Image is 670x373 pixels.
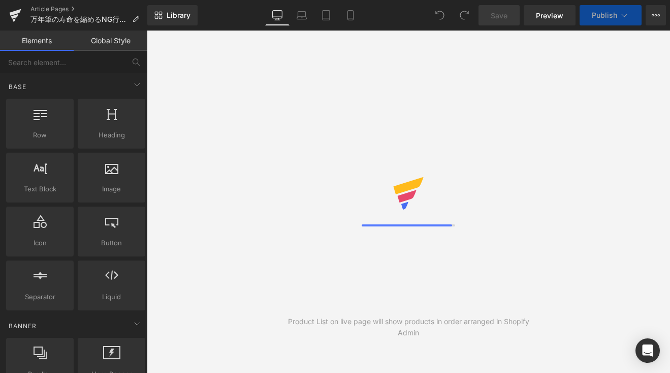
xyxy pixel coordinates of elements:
[491,10,507,21] span: Save
[536,10,563,21] span: Preview
[9,184,71,194] span: Text Block
[81,184,142,194] span: Image
[81,130,142,140] span: Heading
[9,292,71,302] span: Separator
[30,15,128,23] span: 万年筆の寿命を縮めるNG行為５選
[314,5,338,25] a: Tablet
[147,5,198,25] a: New Library
[278,316,539,338] div: Product List on live page will show products in order arranged in Shopify Admin
[9,238,71,248] span: Icon
[8,321,38,331] span: Banner
[646,5,666,25] button: More
[580,5,642,25] button: Publish
[430,5,450,25] button: Undo
[74,31,147,51] a: Global Style
[9,130,71,140] span: Row
[635,338,660,363] div: Open Intercom Messenger
[524,5,576,25] a: Preview
[454,5,474,25] button: Redo
[81,238,142,248] span: Button
[290,5,314,25] a: Laptop
[265,5,290,25] a: Desktop
[167,11,190,20] span: Library
[338,5,363,25] a: Mobile
[81,292,142,302] span: Liquid
[592,11,617,19] span: Publish
[8,82,27,92] span: Base
[30,5,147,13] a: Article Pages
